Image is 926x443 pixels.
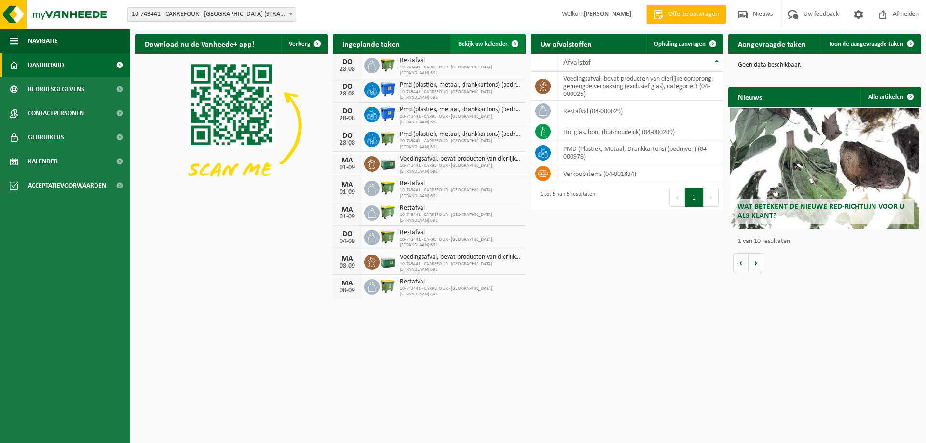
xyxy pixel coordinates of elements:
[135,34,264,53] h2: Download nu de Vanheede+ app!
[28,29,58,53] span: Navigatie
[380,155,396,171] img: PB-LB-0680-HPE-GN-01
[400,81,521,89] span: Pmd (plastiek, metaal, drankkartons) (bedrijven)
[338,132,357,140] div: DO
[535,187,595,208] div: 1 tot 5 van 5 resultaten
[338,280,357,287] div: MA
[380,130,396,147] img: WB-1100-HPE-GN-51
[28,149,58,174] span: Kalender
[400,106,521,114] span: Pmd (plastiek, metaal, drankkartons) (bedrijven)
[400,138,521,150] span: 10-743441 - CARREFOUR - [GEOGRAPHIC_DATA] (STRANDLAAN) 691
[749,253,763,272] button: Volgende
[338,140,357,147] div: 28-08
[400,204,521,212] span: Restafval
[338,230,357,238] div: DO
[380,81,396,97] img: WB-1100-HPE-BE-01
[28,174,106,198] span: Acceptatievoorwaarden
[338,206,357,214] div: MA
[338,83,357,91] div: DO
[400,163,521,175] span: 10-743441 - CARREFOUR - [GEOGRAPHIC_DATA] (STRANDLAAN) 691
[584,11,632,18] strong: [PERSON_NAME]
[733,253,749,272] button: Vorige
[400,237,521,248] span: 10-743441 - CARREFOUR - [GEOGRAPHIC_DATA] (STRANDLAAN) 691
[666,10,721,19] span: Offerte aanvragen
[135,54,328,198] img: Download de VHEPlus App
[380,204,396,220] img: WB-0660-HPE-GN-51
[556,101,723,121] td: restafval (04-000029)
[28,125,64,149] span: Gebruikers
[646,5,726,24] a: Offerte aanvragen
[400,261,521,273] span: 10-743441 - CARREFOUR - [GEOGRAPHIC_DATA] (STRANDLAAN) 691
[450,34,525,54] a: Bekijk uw kalender
[400,89,521,101] span: 10-743441 - CARREFOUR - [GEOGRAPHIC_DATA] (STRANDLAAN) 691
[338,157,357,164] div: MA
[333,34,409,53] h2: Ingeplande taken
[338,91,357,97] div: 28-08
[654,41,706,47] span: Ophaling aanvragen
[400,278,521,286] span: Restafval
[728,87,772,106] h2: Nieuws
[28,101,84,125] span: Contactpersonen
[556,121,723,142] td: hol glas, bont (huishoudelijk) (04-000209)
[338,238,357,245] div: 04-09
[380,278,396,294] img: WB-1100-HPE-GN-51
[531,34,601,53] h2: Uw afvalstoffen
[400,229,521,237] span: Restafval
[28,77,84,101] span: Bedrijfsgegevens
[400,57,521,65] span: Restafval
[338,181,357,189] div: MA
[338,287,357,294] div: 08-09
[380,106,396,122] img: WB-1100-HPE-BE-04
[738,238,916,245] p: 1 van 10 resultaten
[556,72,723,101] td: voedingsafval, bevat producten van dierlijke oorsprong, gemengde verpakking (exclusief glas), cat...
[380,228,396,245] img: WB-1100-HPE-GN-51
[338,107,357,115] div: DO
[669,188,685,207] button: Previous
[127,7,296,22] span: 10-743441 - CARREFOUR - KOKSIJDE (STRANDLAAN) 691 - KOKSIJDE
[289,41,310,47] span: Verberg
[400,212,521,224] span: 10-743441 - CARREFOUR - [GEOGRAPHIC_DATA] (STRANDLAAN) 691
[338,214,357,220] div: 01-09
[400,188,521,199] span: 10-743441 - CARREFOUR - [GEOGRAPHIC_DATA] (STRANDLAAN) 691
[380,253,396,269] img: PB-LB-0680-HPE-GN-01
[646,34,722,54] a: Ophaling aanvragen
[400,180,521,188] span: Restafval
[728,34,816,53] h2: Aangevraagde taken
[338,263,357,269] div: 08-09
[338,255,357,263] div: MA
[28,53,64,77] span: Dashboard
[281,34,327,54] button: Verberg
[556,142,723,163] td: PMD (Plastiek, Metaal, Drankkartons) (bedrijven) (04-000978)
[400,65,521,76] span: 10-743441 - CARREFOUR - [GEOGRAPHIC_DATA] (STRANDLAAN) 691
[685,188,704,207] button: 1
[738,62,912,68] p: Geen data beschikbaar.
[380,179,396,196] img: WB-1100-HPE-GN-51
[556,163,723,184] td: verkoop items (04-001834)
[458,41,508,47] span: Bekijk uw kalender
[737,203,904,220] span: Wat betekent de nieuwe RED-richtlijn voor u als klant?
[338,189,357,196] div: 01-09
[563,59,591,67] span: Afvalstof
[730,108,919,229] a: Wat betekent de nieuwe RED-richtlijn voor u als klant?
[704,188,719,207] button: Next
[400,286,521,297] span: 10-743441 - CARREFOUR - [GEOGRAPHIC_DATA] (STRANDLAAN) 691
[860,87,920,107] a: Alle artikelen
[400,131,521,138] span: Pmd (plastiek, metaal, drankkartons) (bedrijven)
[338,58,357,66] div: DO
[821,34,920,54] a: Toon de aangevraagde taken
[338,66,357,73] div: 28-08
[380,56,396,73] img: WB-1100-HPE-GN-51
[400,254,521,261] span: Voedingsafval, bevat producten van dierlijke oorsprong, gemengde verpakking (exc...
[829,41,903,47] span: Toon de aangevraagde taken
[400,155,521,163] span: Voedingsafval, bevat producten van dierlijke oorsprong, gemengde verpakking (exc...
[338,115,357,122] div: 28-08
[338,164,357,171] div: 01-09
[400,114,521,125] span: 10-743441 - CARREFOUR - [GEOGRAPHIC_DATA] (STRANDLAAN) 691
[128,8,296,21] span: 10-743441 - CARREFOUR - KOKSIJDE (STRANDLAAN) 691 - KOKSIJDE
